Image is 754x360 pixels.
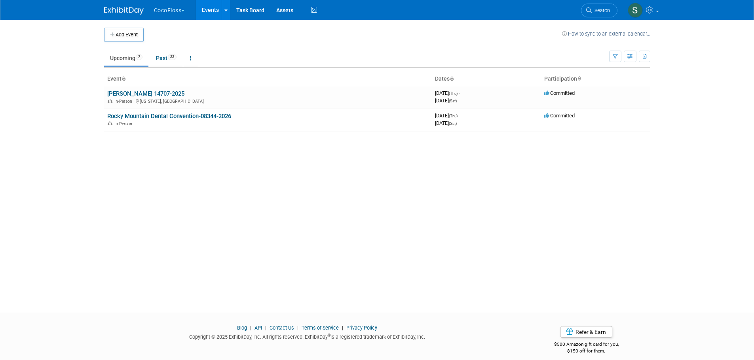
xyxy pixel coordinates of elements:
th: Participation [541,72,650,86]
span: Search [592,8,610,13]
a: Privacy Policy [346,325,377,331]
span: | [295,325,300,331]
span: Committed [544,113,575,119]
span: 33 [168,54,177,60]
img: In-Person Event [108,121,112,125]
a: Refer & Earn [560,326,612,338]
a: API [254,325,262,331]
span: | [248,325,253,331]
th: Event [104,72,432,86]
span: (Thu) [449,114,458,118]
span: - [459,90,460,96]
a: Past33 [150,51,182,66]
img: Samantha Meyers [628,3,643,18]
div: $500 Amazon gift card for you, [522,336,650,354]
span: [DATE] [435,120,457,126]
a: Contact Us [270,325,294,331]
span: Committed [544,90,575,96]
a: Blog [237,325,247,331]
span: (Sat) [449,99,457,103]
span: [DATE] [435,98,457,104]
span: (Thu) [449,91,458,96]
a: Rocky Mountain Dental Convention-08344-2026 [107,113,231,120]
span: - [459,113,460,119]
a: Sort by Event Name [122,75,125,82]
span: [DATE] [435,90,460,96]
div: [US_STATE], [GEOGRAPHIC_DATA] [107,98,429,104]
span: (Sat) [449,121,457,126]
div: $150 off for them. [522,348,650,354]
a: Search [581,4,617,17]
a: Terms of Service [302,325,339,331]
span: | [263,325,268,331]
th: Dates [432,72,541,86]
img: ExhibitDay [104,7,144,15]
span: In-Person [114,99,135,104]
span: In-Person [114,121,135,126]
button: Add Event [104,28,144,42]
div: Copyright © 2025 ExhibitDay, Inc. All rights reserved. ExhibitDay is a registered trademark of Ex... [104,332,511,341]
span: 2 [136,54,142,60]
img: In-Person Event [108,99,112,103]
a: Sort by Participation Type [577,75,581,82]
a: [PERSON_NAME] 14707-2025 [107,90,184,97]
span: [DATE] [435,113,460,119]
a: Upcoming2 [104,51,148,66]
a: Sort by Start Date [450,75,454,82]
a: How to sync to an external calendar... [562,31,650,37]
sup: ® [328,333,330,337]
span: | [340,325,345,331]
